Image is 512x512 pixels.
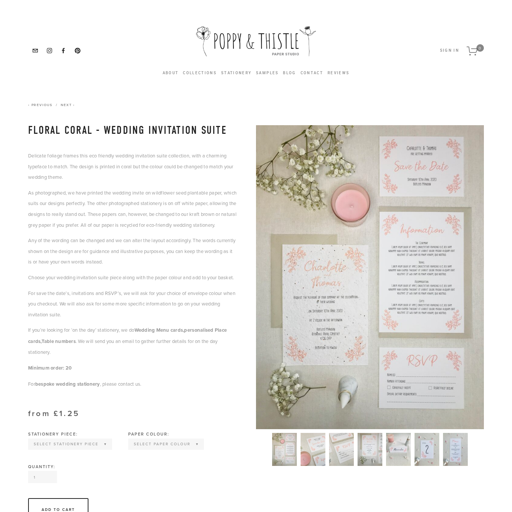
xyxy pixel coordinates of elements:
div: from £1.25 [28,409,237,417]
h1: Floral Coral - Wedding Invitation Suite [28,125,237,135]
img: Eco friendly plantable wedding invitation - floral decoration to corners, hand drawn, coral colour [358,433,382,466]
button: Sign In [440,49,459,52]
a: Blog [283,69,296,77]
a: Contact [301,69,323,77]
strong: personalised Place cards [28,326,227,345]
strong: , [183,326,184,334]
a: personalised Place cards [28,326,227,344]
div: Paper Colour: [128,432,204,436]
img: IMG_3351.jpg [415,433,439,466]
img: IMG_3358.jpg [443,433,468,466]
a: Previous [28,102,52,107]
a: About [163,71,179,75]
img: Poppy &amp; Thistle [196,26,316,60]
a: Next [61,102,75,107]
select: Select Paper Colour [129,439,203,449]
input: Quantity [28,471,57,483]
span: Sign In [440,48,459,52]
div: Quantity: [28,465,237,469]
a: 0 items in cart [463,37,488,64]
p: Choose your wedding invitation suite piece along with the paper colour and add to your basket. [28,272,237,283]
strong: Minimum order: 20 [28,364,72,371]
a: bespoke wedding stationery [35,380,100,387]
strong: Table numbers [42,338,76,345]
p: Delicate foliage frames this eco friendly wedding invitation suite collection, with a charming ty... [28,150,237,183]
img: Eco friendly plantable wedding invitation suite - floral decoration to corners, hand drawn, coral... [272,433,297,466]
strong: , [40,338,41,345]
a: Reviews [328,69,349,77]
p: If you’re looking for ‘on the day’ stationery, we do . We will send you an email to gather furthe... [28,325,237,358]
a: Stationery [221,71,252,75]
img: IMG_3297.jpg [386,433,411,466]
span: Next [61,102,72,107]
img: Eco friendly recycled paper wedding save the date - floral decoration to corners, hand drawn, cor... [291,433,335,466]
a: Samples [256,69,278,77]
a: Table numbers [42,338,76,344]
div: Stationery Piece: [28,432,112,436]
span: Previous [31,102,52,107]
a: Collections [183,69,217,77]
p: As photographed, we have printed the wedding invite on wildflower seed plantable paper, which sui... [28,187,237,230]
p: For , please contact us. [28,379,237,390]
p: Any of the wording can be changed and we can alter the layout accordingly. The words currently sh... [28,235,237,267]
select: Select Stationery Piece [29,439,111,449]
img: Eco friendly recycled paper wedding RSVP - floral decoration to corners, hand drawn, coral colour [319,433,363,466]
a: Wedding Menu cards [135,326,183,333]
img: Eco friendly plantable wedding invitation suite - floral decoration to corners, hand drawn, coral... [256,125,484,429]
span: 0 [476,44,484,52]
p: For save the date’s, invitations and RSVP’s, we will ask for your choice of envelope colour when ... [28,288,237,320]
